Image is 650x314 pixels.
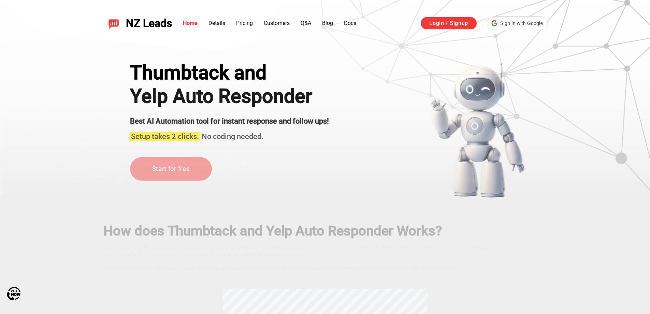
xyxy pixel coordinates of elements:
[236,20,253,26] a: Pricing
[130,117,329,125] strong: Best AI Automation tool for instant response and follow ups!
[301,20,311,26] a: Q&A
[103,241,547,272] p: When a customer messages your business, our AI reads their message and understands what they want...
[430,62,525,198] img: yelp bot
[264,20,290,26] a: Customers
[131,132,199,141] span: Setup takes 2 clicks.
[500,20,543,27] span: Sign in with Google
[344,20,356,26] a: Docs
[126,17,172,30] span: NZ Leads
[108,18,119,29] img: NZ Leads logo
[421,17,477,29] a: Login / Signup
[103,223,547,239] h2: How does Thumbtack and Yelp Auto Responder Works?
[130,128,329,142] h3: No coding needed.
[183,20,198,26] a: Home
[322,20,333,26] a: Blog
[130,62,329,84] div: Thumbtack and
[487,16,547,30] div: Sign in with Google
[130,85,329,108] h1: Yelp Auto Responder
[130,157,212,181] a: Start for free
[208,20,225,26] a: Details
[7,287,20,300] img: Call Now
